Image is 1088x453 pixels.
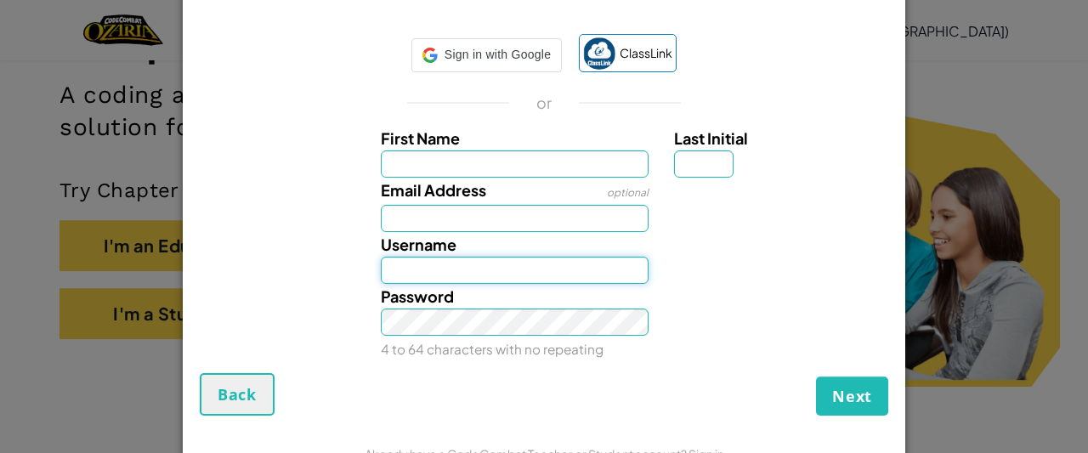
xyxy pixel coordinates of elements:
[218,384,257,405] span: Back
[674,128,748,148] span: Last Initial
[381,180,486,200] span: Email Address
[381,235,456,254] span: Username
[536,93,552,113] p: or
[445,42,551,67] span: Sign in with Google
[411,38,562,72] div: Sign in with Google
[381,341,603,357] small: 4 to 64 characters with no repeating
[816,377,888,416] button: Next
[583,37,615,70] img: classlink-logo-small.png
[620,41,672,65] span: ClassLink
[200,373,275,416] button: Back
[832,386,872,406] span: Next
[381,128,460,148] span: First Name
[381,286,454,306] span: Password
[607,186,649,199] span: optional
